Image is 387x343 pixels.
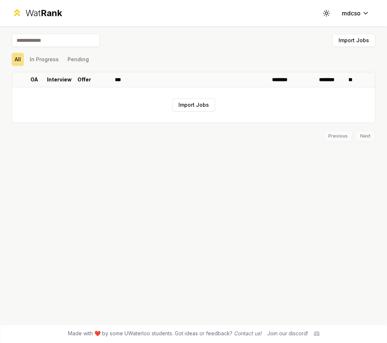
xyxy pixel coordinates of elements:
a: Contact us! [234,330,261,336]
div: Join our discord! [267,330,308,337]
button: Import Jobs [332,34,375,47]
button: Pending [65,53,92,66]
span: Made with ❤️ by some UWaterloo students. Got ideas or feedback? [68,330,261,337]
button: Import Jobs [172,98,215,112]
p: OA [30,76,38,83]
p: Offer [77,76,91,83]
button: In Progress [27,53,62,66]
p: Interview [47,76,72,83]
span: mdcso [342,9,361,18]
button: mdcso [336,7,375,20]
div: Wat [25,7,62,19]
a: WatRank [12,7,62,19]
span: Rank [41,8,62,18]
button: All [12,53,24,66]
